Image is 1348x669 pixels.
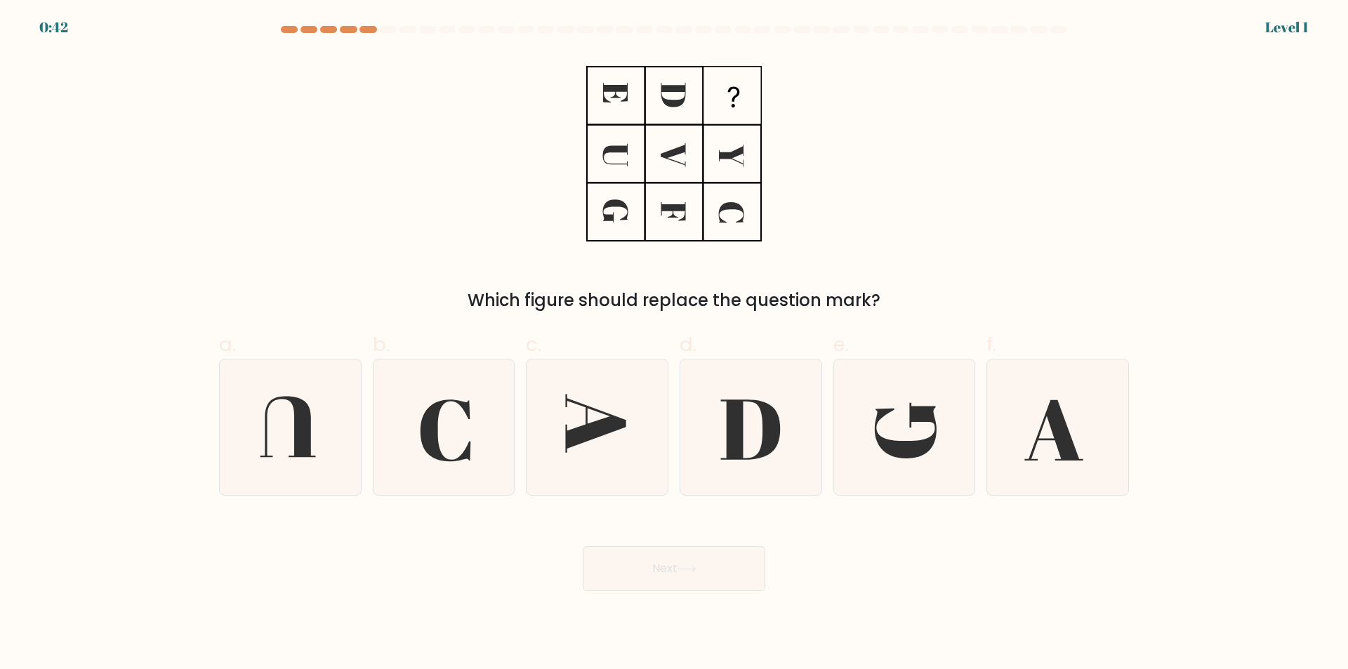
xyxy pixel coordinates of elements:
span: e. [833,331,849,358]
span: a. [219,331,236,358]
div: Level 1 [1265,17,1309,38]
span: d. [680,331,696,358]
span: f. [986,331,996,358]
div: 0:42 [39,17,68,38]
div: Which figure should replace the question mark? [227,288,1121,313]
span: b. [373,331,390,358]
button: Next [583,546,765,591]
span: c. [526,331,541,358]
